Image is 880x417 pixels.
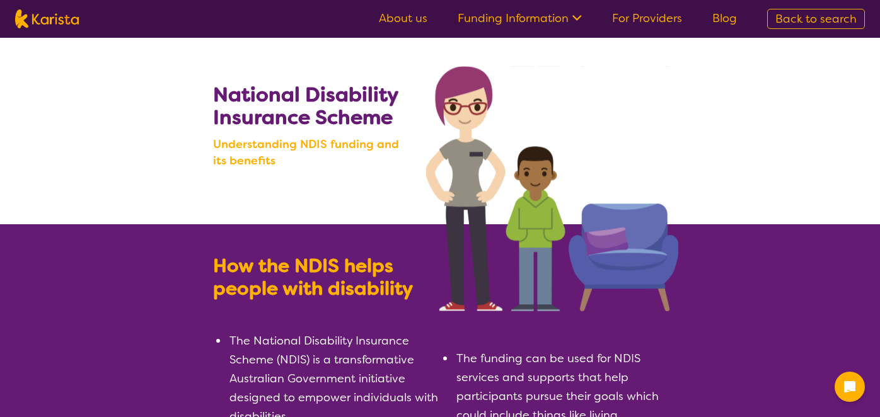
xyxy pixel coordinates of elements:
[15,9,79,28] img: Karista logo
[767,9,865,29] a: Back to search
[426,66,678,311] img: Search NDIS services with Karista
[213,81,398,130] b: National Disability Insurance Scheme
[458,11,582,26] a: Funding Information
[775,11,857,26] span: Back to search
[612,11,682,26] a: For Providers
[379,11,427,26] a: About us
[213,253,413,301] b: How the NDIS helps people with disability
[213,136,414,169] b: Understanding NDIS funding and its benefits
[712,11,737,26] a: Blog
